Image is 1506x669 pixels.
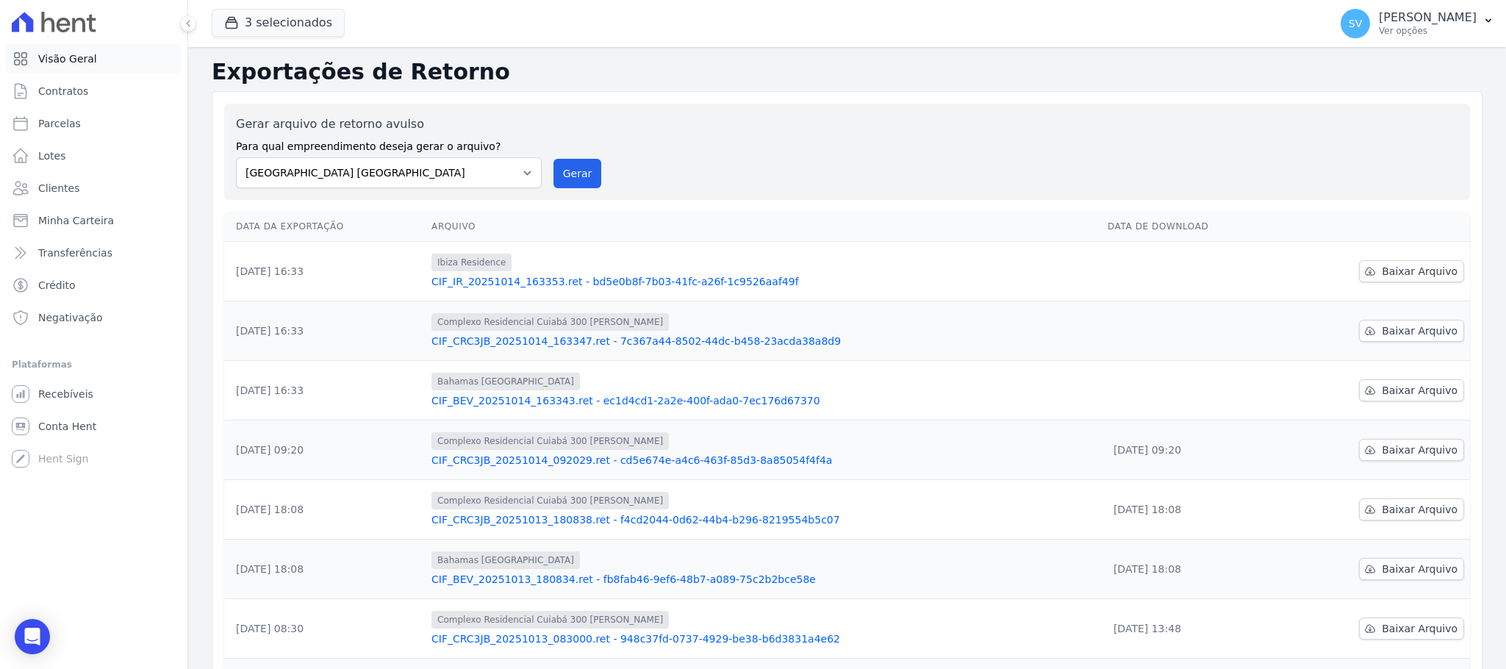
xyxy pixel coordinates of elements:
[15,619,50,654] div: Open Intercom Messenger
[212,9,345,37] button: 3 selecionados
[6,173,182,203] a: Clientes
[431,334,1096,348] a: CIF_CRC3JB_20251014_163347.ret - 7c367a44-8502-44dc-b458-23acda38a8d9
[6,238,182,268] a: Transferências
[1359,379,1464,401] a: Baixar Arquivo
[38,116,81,131] span: Parcelas
[38,246,112,260] span: Transferências
[6,206,182,235] a: Minha Carteira
[6,412,182,441] a: Conta Hent
[38,278,76,293] span: Crédito
[1359,618,1464,640] a: Baixar Arquivo
[426,212,1102,242] th: Arquivo
[1382,443,1457,457] span: Baixar Arquivo
[1102,421,1283,480] td: [DATE] 09:20
[6,109,182,138] a: Parcelas
[1359,558,1464,580] a: Baixar Arquivo
[431,512,1096,527] a: CIF_CRC3JB_20251013_180838.ret - f4cd2044-0d62-44b4-b296-8219554b5c07
[236,115,542,133] label: Gerar arquivo de retorno avulso
[38,387,93,401] span: Recebíveis
[38,419,96,434] span: Conta Hent
[431,632,1096,646] a: CIF_CRC3JB_20251013_083000.ret - 948c37fd-0737-4929-be38-b6d3831a4e62
[38,310,103,325] span: Negativação
[1102,599,1283,659] td: [DATE] 13:48
[431,453,1096,468] a: CIF_CRC3JB_20251014_092029.ret - cd5e674e-a4c6-463f-85d3-8a85054f4f4a
[431,274,1096,289] a: CIF_IR_20251014_163353.ret - bd5e0b8f-7b03-41fc-a26f-1c9526aaf49f
[431,313,669,331] span: Complexo Residencial Cuiabá 300 [PERSON_NAME]
[38,213,114,228] span: Minha Carteira
[1382,383,1457,398] span: Baixar Arquivo
[431,373,580,390] span: Bahamas [GEOGRAPHIC_DATA]
[431,572,1096,587] a: CIF_BEV_20251013_180834.ret - fb8fab46-9ef6-48b7-a089-75c2b2bce58e
[431,492,669,509] span: Complexo Residencial Cuiabá 300 [PERSON_NAME]
[1382,264,1457,279] span: Baixar Arquivo
[1329,3,1506,44] button: SV [PERSON_NAME] Ver opções
[431,393,1096,408] a: CIF_BEV_20251014_163343.ret - ec1d4cd1-2a2e-400f-ada0-7ec176d67370
[431,551,580,569] span: Bahamas [GEOGRAPHIC_DATA]
[1359,439,1464,461] a: Baixar Arquivo
[38,51,97,66] span: Visão Geral
[1382,323,1457,338] span: Baixar Arquivo
[6,141,182,171] a: Lotes
[431,254,512,271] span: Ibiza Residence
[431,432,669,450] span: Complexo Residencial Cuiabá 300 [PERSON_NAME]
[224,361,426,421] td: [DATE] 16:33
[1359,320,1464,342] a: Baixar Arquivo
[1359,260,1464,282] a: Baixar Arquivo
[1382,502,1457,517] span: Baixar Arquivo
[224,212,426,242] th: Data da Exportação
[1379,10,1477,25] p: [PERSON_NAME]
[6,379,182,409] a: Recebíveis
[1382,621,1457,636] span: Baixar Arquivo
[1349,18,1362,29] span: SV
[212,59,1482,85] h2: Exportações de Retorno
[38,84,88,99] span: Contratos
[1379,25,1477,37] p: Ver opções
[224,540,426,599] td: [DATE] 18:08
[1102,540,1283,599] td: [DATE] 18:08
[224,599,426,659] td: [DATE] 08:30
[224,421,426,480] td: [DATE] 09:20
[1102,212,1283,242] th: Data de Download
[224,242,426,301] td: [DATE] 16:33
[6,44,182,74] a: Visão Geral
[1359,498,1464,520] a: Baixar Arquivo
[224,301,426,361] td: [DATE] 16:33
[553,159,602,188] button: Gerar
[38,181,79,196] span: Clientes
[236,133,542,154] label: Para qual empreendimento deseja gerar o arquivo?
[38,149,66,163] span: Lotes
[1102,480,1283,540] td: [DATE] 18:08
[6,303,182,332] a: Negativação
[1382,562,1457,576] span: Baixar Arquivo
[224,480,426,540] td: [DATE] 18:08
[12,356,176,373] div: Plataformas
[431,611,669,629] span: Complexo Residencial Cuiabá 300 [PERSON_NAME]
[6,76,182,106] a: Contratos
[6,271,182,300] a: Crédito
